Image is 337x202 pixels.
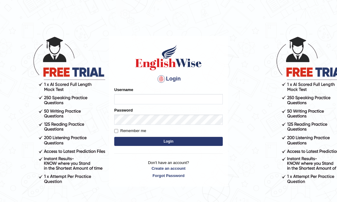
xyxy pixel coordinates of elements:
[114,137,223,146] button: Login
[114,166,223,171] a: Create an account
[114,160,223,178] p: Don't have an account?
[114,87,133,93] label: Username
[114,129,118,133] input: Remember me
[134,44,203,71] img: Logo of English Wise sign in for intelligent practice with AI
[114,74,223,84] h4: Login
[114,107,133,113] label: Password
[114,128,146,134] label: Remember me
[114,173,223,178] a: Forgot Password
